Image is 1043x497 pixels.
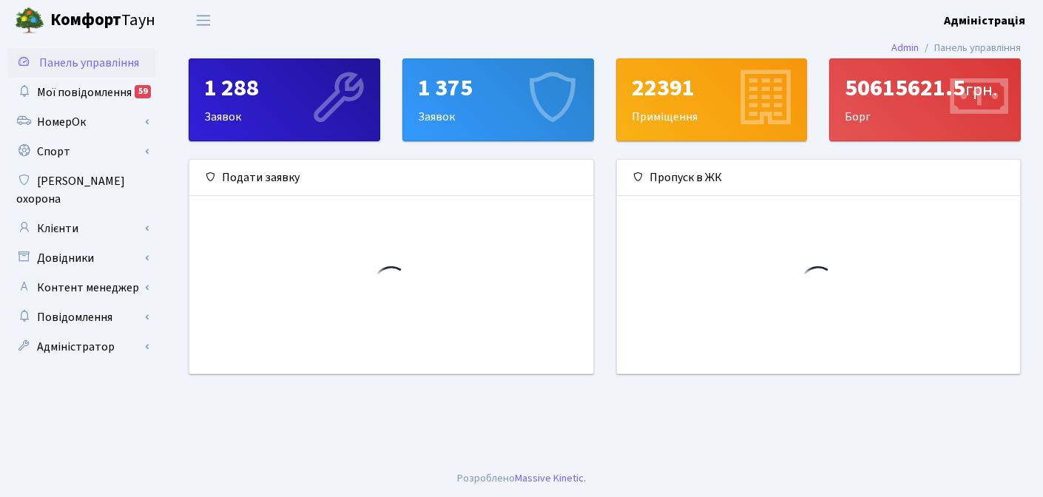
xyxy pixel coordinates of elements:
div: 59 [135,85,151,98]
a: [PERSON_NAME] охорона [7,166,155,214]
div: Заявок [403,59,593,141]
div: Приміщення [617,59,807,141]
span: Мої повідомлення [37,84,132,101]
img: logo.png [15,6,44,35]
div: Подати заявку [189,160,593,196]
div: 50615621.5 [845,74,1005,102]
button: Переключити навігацію [185,8,222,33]
a: Контент менеджер [7,273,155,302]
a: Мої повідомлення59 [7,78,155,107]
a: Massive Kinetic [515,470,584,486]
a: Повідомлення [7,302,155,332]
a: Адміністратор [7,332,155,362]
b: Комфорт [50,8,121,32]
a: Клієнти [7,214,155,243]
a: 1 288Заявок [189,58,380,141]
a: Довідники [7,243,155,273]
a: Адміністрація [944,12,1025,30]
a: Admin [891,40,919,55]
div: 1 375 [418,74,578,102]
a: НомерОк [7,107,155,137]
div: 22391 [632,74,792,102]
b: Адміністрація [944,13,1025,29]
a: Спорт [7,137,155,166]
li: Панель управління [919,40,1021,56]
a: 1 375Заявок [402,58,594,141]
div: Пропуск в ЖК [617,160,1021,196]
nav: breadcrumb [869,33,1043,64]
div: Заявок [189,59,379,141]
a: 22391Приміщення [616,58,808,141]
a: Панель управління [7,48,155,78]
span: Панель управління [39,55,139,71]
div: Борг [830,59,1020,141]
span: Таун [50,8,155,33]
div: 1 288 [204,74,365,102]
div: Розроблено . [457,470,586,487]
